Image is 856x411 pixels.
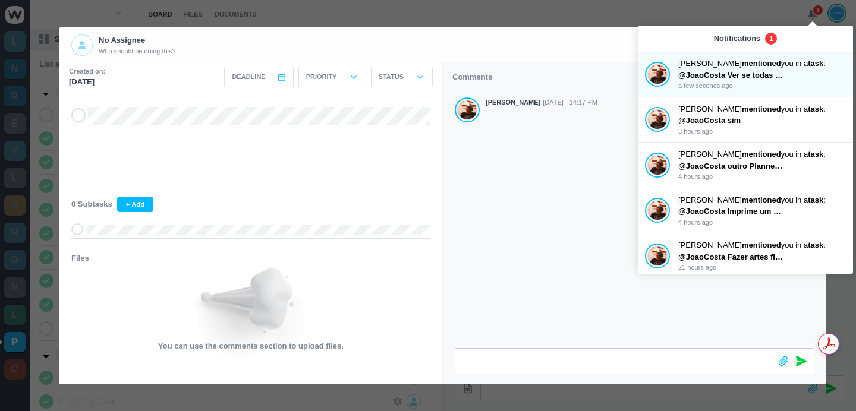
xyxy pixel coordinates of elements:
[678,263,846,273] p: 21 hours ago
[379,72,404,82] p: Status
[742,59,781,68] strong: mentioned
[678,217,846,227] p: 4 hours ago
[69,76,105,88] p: [DATE]
[678,239,846,251] p: [PERSON_NAME] you in a :
[678,103,846,115] p: [PERSON_NAME] you in a :
[765,33,777,45] span: 1
[742,241,781,249] strong: mentioned
[808,59,823,68] strong: task
[306,72,337,82] p: Priority
[678,127,846,137] p: 3 hours ago
[645,148,846,182] a: Antonio Lopes [PERSON_NAME]mentionedyou in atask: @JoaoCosta outro Planner azul com nome: [PERSON...
[742,105,781,113] strong: mentioned
[742,195,781,204] strong: mentioned
[99,34,176,46] p: No Assignee
[645,58,846,91] a: Antonio Lopes [PERSON_NAME]mentionedyou in atask: @JoaoCosta Ver se todas as artes finais estão b...
[648,155,667,175] img: Antonio Lopes
[99,46,176,56] span: Who should be doing this?
[648,64,667,84] img: Antonio Lopes
[648,246,667,266] img: Antonio Lopes
[678,252,791,261] span: @JoaoCosta Fazer artes finais
[69,67,105,77] small: Created on:
[232,72,265,82] span: Deadline
[808,105,823,113] strong: task
[678,172,846,182] p: 4 hours ago
[678,58,846,69] p: [PERSON_NAME] you in a :
[808,241,823,249] strong: task
[678,194,846,206] p: [PERSON_NAME] you in a :
[714,33,761,45] p: Notifications
[452,71,492,83] p: Comments
[678,81,846,91] p: a few seconds ago
[648,109,667,129] img: Antonio Lopes
[808,150,823,159] strong: task
[645,194,846,227] a: Antonio Lopes [PERSON_NAME]mentionedyou in atask: @JoaoCosta Imprime um caderno com logo A5 preto...
[645,103,846,137] a: Antonio Lopes [PERSON_NAME]mentionedyou in atask: @JoaoCosta sim 3 hours ago
[645,239,846,273] a: Antonio Lopes [PERSON_NAME]mentionedyou in atask: @JoaoCosta Fazer artes finais 21 hours ago
[648,200,667,220] img: Antonio Lopes
[678,148,846,160] p: [PERSON_NAME] you in a :
[678,116,741,125] span: @JoaoCosta sim
[808,195,823,204] strong: task
[742,150,781,159] strong: mentioned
